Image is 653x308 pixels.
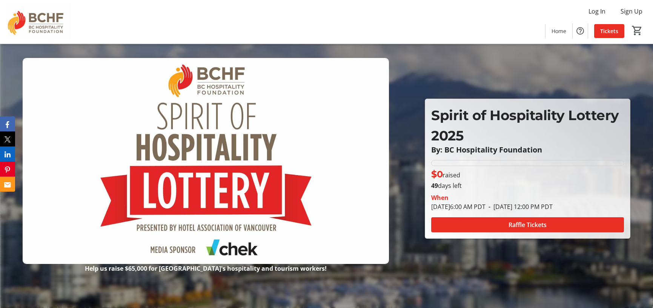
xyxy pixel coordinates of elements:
span: Log In [588,7,605,16]
a: Tickets [594,24,624,38]
div: 0% of fundraising goal reached [431,160,624,166]
img: Campaign CTA Media Photo [23,58,389,264]
strong: Help us raise $65,000 for [GEOGRAPHIC_DATA]'s hospitality and tourism workers! [85,264,327,273]
a: Home [545,24,572,38]
p: By: BC Hospitality Foundation [431,146,624,154]
button: Sign Up [615,5,648,17]
div: When [431,193,449,202]
span: [DATE] 6:00 AM PDT [431,203,486,211]
span: - [486,203,493,211]
span: Spirit of Hospitality Lottery 2025 [431,107,619,144]
span: 49 [431,181,438,190]
button: Cart [630,24,644,37]
span: Sign Up [621,7,642,16]
span: Tickets [600,27,618,35]
img: BC Hospitality Foundation's Logo [5,3,72,41]
p: days left [431,181,624,190]
span: Home [552,27,566,35]
button: Raffle Tickets [431,217,624,232]
span: Raffle Tickets [509,220,547,229]
span: $0 [431,169,443,180]
button: Log In [582,5,612,17]
p: raised [431,168,460,181]
button: Help [573,23,588,38]
span: [DATE] 12:00 PM PDT [486,203,553,211]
